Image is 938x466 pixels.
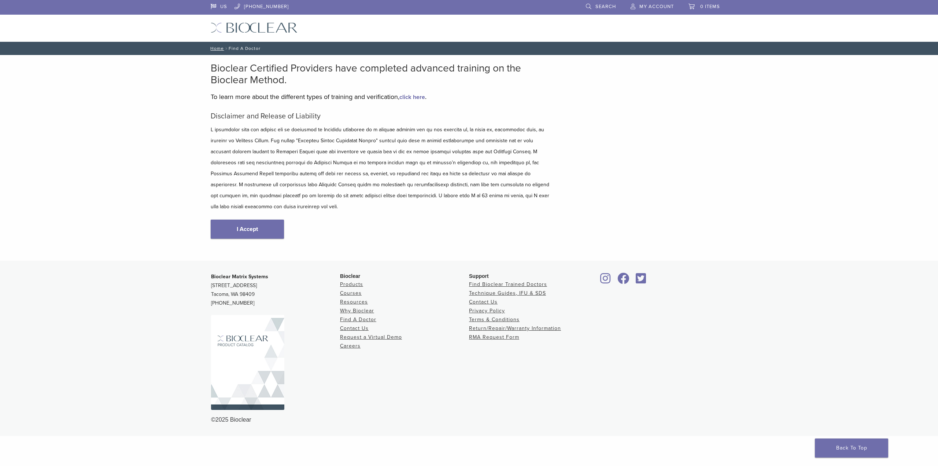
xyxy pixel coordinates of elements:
[469,316,520,323] a: Terms & Conditions
[211,274,268,280] strong: Bioclear Matrix Systems
[340,343,361,349] a: Careers
[815,439,888,458] a: Back To Top
[211,91,551,102] p: To learn more about the different types of training and verification, .
[469,308,505,314] a: Privacy Policy
[340,281,363,287] a: Products
[211,315,284,410] img: Bioclear
[211,124,551,212] p: L ipsumdolor sita con adipisc eli se doeiusmod te Incididu utlaboree do m aliquae adminim ven qu ...
[224,47,229,50] span: /
[700,4,720,10] span: 0 items
[399,93,425,101] a: click here
[595,4,616,10] span: Search
[615,277,632,285] a: Bioclear
[469,325,561,331] a: Return/Repair/Warranty Information
[340,299,368,305] a: Resources
[633,277,649,285] a: Bioclear
[598,277,613,285] a: Bioclear
[340,290,362,296] a: Courses
[340,316,376,323] a: Find A Doctor
[469,299,498,305] a: Contact Us
[205,42,733,55] nav: Find A Doctor
[340,273,360,279] span: Bioclear
[469,334,519,340] a: RMA Request Form
[211,415,727,424] div: ©2025 Bioclear
[211,272,340,308] p: [STREET_ADDRESS] Tacoma, WA 98409 [PHONE_NUMBER]
[211,220,284,239] a: I Accept
[469,290,546,296] a: Technique Guides, IFU & SDS
[208,46,224,51] a: Home
[469,281,547,287] a: Find Bioclear Trained Doctors
[340,308,374,314] a: Why Bioclear
[211,62,551,86] h2: Bioclear Certified Providers have completed advanced training on the Bioclear Method.
[639,4,674,10] span: My Account
[211,112,551,121] h5: Disclaimer and Release of Liability
[469,273,489,279] span: Support
[340,325,369,331] a: Contact Us
[340,334,402,340] a: Request a Virtual Demo
[211,22,298,33] img: Bioclear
